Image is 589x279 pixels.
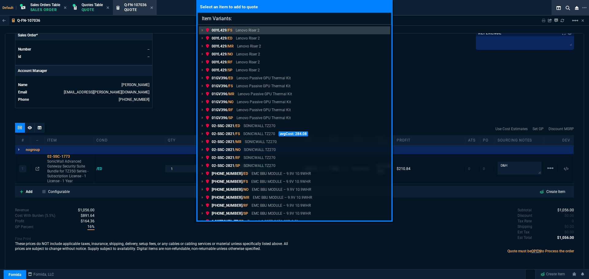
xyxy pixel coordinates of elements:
span: /NO [227,100,233,104]
span: /MR [227,92,234,96]
span: /MR [227,44,234,48]
p: Lenovo Riser 2 [236,59,260,65]
p: SONICWALL TZ270 [244,163,275,168]
p: Lenovo Riser 2 [236,28,260,33]
span: /FS [242,179,248,184]
p: 00YL429 [206,59,233,65]
p: Lenovo Riser 2 [237,43,261,49]
p: EMC BBU MODULE – 9.9V 10.9WHR [252,171,311,176]
p: EMC BBU MODULE – 9.9V 10.9WHR [252,211,311,216]
p: SONICWALL TZ270 [244,155,275,160]
p: 00YL429 [206,51,233,57]
p: 1.92TBSATA-ZT [206,219,244,224]
p: [PHONE_NUMBER] [206,195,249,200]
p: Lenovo Passive GPU Thermal Kit [236,83,291,89]
span: /NO [227,52,233,56]
p: [PHONE_NUMBER] [206,187,248,192]
p: [PHONE_NUMBER] [206,171,248,176]
p: Select an item to add to quote [198,1,391,13]
span: /RF [227,60,233,64]
p: 02-SSC-2821 [206,131,240,137]
p: SONICWALL TZ270 [243,131,275,137]
span: /SP [227,68,233,72]
p: 02-SSC-2821 [206,139,241,145]
p: EMC BBU MODULE – 9.9V 10.9WHR [252,187,311,192]
p: 02-SSC-2821 [206,123,240,129]
span: /MR [242,195,249,200]
p: Lenovo Passive GPU Thermal Kit [237,115,291,121]
p: 00YL429 [206,36,233,41]
span: /SP [242,211,248,216]
p: 01GV396 [206,83,233,89]
span: /ED [234,124,240,128]
span: /FS [234,132,240,136]
p: Lenovo Passive GPU Thermal Kit [237,75,291,81]
p: 00YL429 [206,43,234,49]
span: /FS [227,84,233,88]
p: SONICWALL TZ270 [245,139,277,145]
p: Lenovo Riser 2 [236,36,260,41]
a: msbcCompanyName [26,272,56,277]
p: 02-SSC-2821 [206,163,240,168]
span: /ED [238,219,244,224]
span: /SP [227,116,233,120]
p: avgCost: 284.08 [279,131,308,136]
p: EMC BBU MODULE – 9.9V 10.9WHR [253,195,312,200]
p: [PHONE_NUMBER] [206,203,248,208]
p: EMC BBU MODULE – 9.9V 10.9WHR [251,179,310,184]
p: Lenovo Passive GPU Thermal Kit [238,91,292,97]
input: Search... [198,13,391,25]
span: /NO [242,187,248,192]
span: /RF [242,203,248,208]
span: /ED [242,172,248,176]
span: /MR [234,140,241,144]
p: 01GV396 [206,91,234,97]
p: Lenovo Riser 2 [236,51,260,57]
p: 01GV396 [206,75,233,81]
p: Lenovo Passive GPU Thermal Kit [237,99,291,105]
p: [PHONE_NUMBER] [206,211,248,216]
p: EMC BBU MODULE – 9.9V 10.9WHR [252,203,311,208]
p: 01GV396 [206,107,233,113]
p: 00YL429 [206,28,232,33]
span: /RF [227,108,233,112]
p: 02-SSC-2821 [206,155,240,160]
span: /SP [234,164,240,168]
p: [PHONE_NUMBER] [206,179,248,184]
p: Lenovo Riser 2 [236,67,260,73]
p: 01GV396 [206,99,233,105]
span: /FS [227,28,232,32]
span: /NO [234,148,241,152]
p: Lenovo Passive GPU Thermal Kit [237,107,291,113]
span: /ED [227,36,233,40]
p: SONICWALL TZ270 [244,147,276,153]
a: Create Item [538,270,568,279]
p: 00YL429 [206,67,233,73]
p: 01GV396 [206,115,233,121]
p: Zayntek 1.92TB SATA SSD 2.5 [247,219,298,224]
span: /ED [227,76,233,80]
p: 02-SSC-2821 [206,147,241,153]
p: SONICWALL TZ270 [244,123,275,129]
span: /RF [234,156,240,160]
